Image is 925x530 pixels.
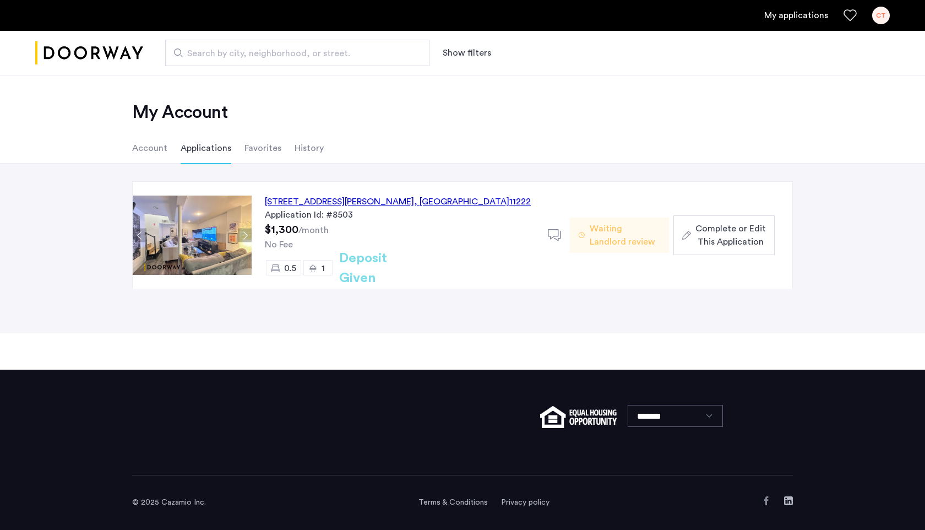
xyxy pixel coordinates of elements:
div: [STREET_ADDRESS][PERSON_NAME] 11222 [265,195,531,208]
li: Favorites [244,133,281,164]
a: LinkedIn [784,496,793,505]
span: 0.5 [284,264,296,273]
button: Next apartment [238,229,252,242]
select: Language select [628,405,723,427]
button: Previous apartment [133,229,146,242]
span: 1 [322,264,325,273]
h2: Deposit Given [339,248,427,288]
sub: /month [298,226,329,235]
li: Account [132,133,167,164]
a: Terms and conditions [418,497,488,508]
span: Complete or Edit This Application [695,222,766,248]
img: equal-housing.png [540,406,617,428]
button: Show or hide filters [443,46,491,60]
a: Cazamio logo [35,33,143,74]
a: Facebook [762,496,771,505]
li: History [295,133,324,164]
div: CT [872,7,890,24]
a: My application [764,9,828,22]
img: Apartment photo [133,196,252,275]
a: Favorites [844,9,857,22]
span: , [GEOGRAPHIC_DATA] [414,197,509,206]
input: Apartment Search [165,40,429,66]
div: Application Id: #8503 [265,208,535,221]
span: Waiting Landlord review [590,222,660,248]
a: Privacy policy [501,497,549,508]
span: No Fee [265,240,293,249]
button: button [673,215,775,255]
h2: My Account [132,101,793,123]
img: logo [35,33,143,74]
span: Search by city, neighborhood, or street. [187,47,399,60]
span: $1,300 [265,224,298,235]
span: © 2025 Cazamio Inc. [132,499,206,506]
li: Applications [181,133,231,164]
